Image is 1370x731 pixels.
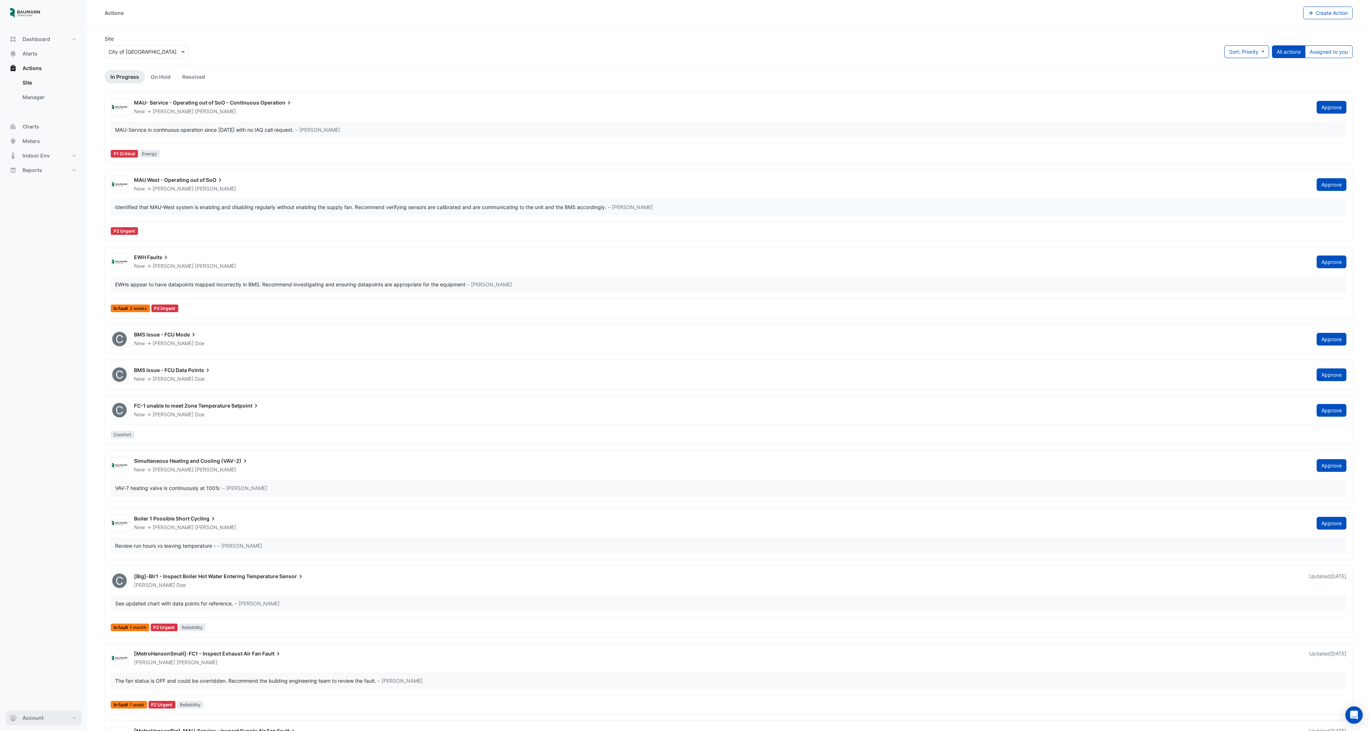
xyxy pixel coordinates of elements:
[9,152,17,159] app-icon: Indoor Env
[6,46,81,61] button: Alerts
[134,466,145,473] span: New
[153,466,194,473] span: [PERSON_NAME]
[146,185,151,192] span: ->
[111,431,134,438] span: Comfort
[130,306,147,311] span: 2 weeks
[134,458,220,464] span: Simultaneous Heating and Cooling
[195,524,236,531] span: [PERSON_NAME]
[134,573,278,579] span: [Big]-Blr1 - Inspect Boiler Hot Water Entering Temperature
[608,203,653,211] span: – [PERSON_NAME]
[9,65,17,72] app-icon: Actions
[295,126,340,134] span: – [PERSON_NAME]
[9,167,17,174] app-icon: Reports
[9,123,17,130] app-icon: Charts
[146,340,151,346] span: ->
[6,134,81,148] button: Meters
[134,582,175,588] span: [PERSON_NAME]
[115,484,221,492] div: VAV-7 heating valve is continuously at 100%:
[110,403,129,417] fa-layers: Controls Contractor
[134,99,259,106] span: MAU- Service - Operating out of SoO - Continuous
[134,185,145,192] span: New
[134,177,205,183] span: MAU West - Operating out of
[1330,573,1346,579] span: Sat 23-Aug-2025 02:28 AEST
[378,677,423,685] span: – [PERSON_NAME]
[146,411,151,417] span: ->
[153,411,194,417] span: [PERSON_NAME]
[235,600,280,607] span: – [PERSON_NAME]
[111,150,138,158] div: P1 Critical
[1309,573,1346,589] div: Updated
[188,367,211,374] span: Points
[130,625,146,630] span: 1 month
[17,75,81,90] a: Site
[1317,404,1346,417] button: Approve
[146,466,151,473] span: ->
[1321,520,1342,526] span: Approve
[111,520,128,527] img: Baumann Consulting
[111,305,150,312] span: In fault
[130,703,144,707] span: 1 week
[206,176,224,184] span: SoO
[111,181,128,188] img: Baumann Consulting
[111,655,128,662] img: Baumann Consulting
[1321,336,1342,342] span: Approve
[105,9,124,17] div: Actions
[6,711,81,725] button: Account
[221,457,249,465] span: (VAV-2)
[105,35,114,42] label: Site
[1224,45,1269,58] button: Sort: Priority
[115,369,123,380] span: C
[467,281,512,288] span: – [PERSON_NAME]
[6,163,81,177] button: Reports
[134,650,261,657] span: [MetroHansonSmall]-FC1 - Inspect Exhaust Air Fan
[1317,368,1346,381] button: Approve
[9,50,17,57] app-icon: Alerts
[115,281,466,288] div: EWHs appear to have datapoints mapped incorrectly in BMS. Recommend investigating and ensuring da...
[1321,181,1342,188] span: Approve
[1321,462,1342,469] span: Approve
[145,70,176,83] a: On Hold
[6,148,81,163] button: Indoor Env
[146,524,151,530] span: ->
[134,367,187,373] span: BMS Issue - FCU Data
[111,701,147,708] span: In fault
[195,466,236,473] span: [PERSON_NAME]
[134,254,146,260] span: EWH
[134,376,145,382] span: New
[191,515,217,522] span: Cycling
[146,263,151,269] span: ->
[1305,45,1353,58] button: Assigned to you
[111,104,128,111] img: Baumann Consulting
[6,61,81,75] button: Actions
[9,6,41,20] img: Company Logo
[6,75,81,107] div: Actions
[111,624,149,631] span: In fault
[9,138,17,145] app-icon: Meters
[115,677,376,685] div: The fan status is OFF and could be overridden. Recommend the building engineering team to review ...
[115,405,123,416] span: C
[176,659,218,666] span: [PERSON_NAME]
[179,624,206,631] span: Reliability
[134,411,145,417] span: New
[1317,256,1346,268] button: Approve
[151,305,179,312] div: P2 Urgent
[110,573,129,588] fa-layers: Controls Contractor
[105,70,145,83] a: In Progress
[195,262,236,270] span: [PERSON_NAME]
[23,714,44,722] span: Account
[111,227,138,235] div: P2 Urgent
[115,600,233,607] div: See updated chart with data points for reference.
[1317,333,1346,346] button: Approve
[1321,259,1342,265] span: Approve
[115,334,123,344] span: C
[151,624,178,631] div: P2 Urgent
[139,150,160,158] span: Energy
[110,332,129,346] fa-layers: Controls Contractor
[110,367,129,382] fa-layers: Controls Contractor
[134,524,145,530] span: New
[1321,104,1342,110] span: Approve
[134,403,230,409] span: FC-1 unable to meet Zone Temperature
[1345,706,1363,724] div: Open Intercom Messenger
[134,340,145,346] span: New
[153,263,194,269] span: [PERSON_NAME]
